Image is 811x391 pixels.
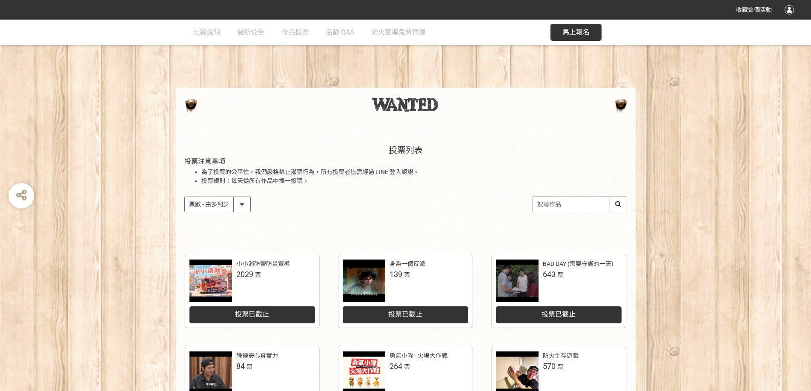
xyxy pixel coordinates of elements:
[185,197,250,212] select: Sorting
[237,28,264,36] span: 最新公告
[201,168,627,177] li: 為了投票的公平性，我們嚴格禁止灌票行為，所有投票者皆需經過 LINE 登入認證。
[404,271,410,278] span: 票
[235,310,269,318] span: 投票已截止
[390,270,402,279] span: 139
[201,177,627,186] li: 投票規則：每天從所有作品中擇一投票。
[390,260,425,268] div: 身為一個反派
[388,310,422,318] span: 投票已截止
[184,157,225,166] span: 投票注意事項
[371,28,426,36] span: 防火宣導免費資源
[281,28,309,36] span: 作品投票
[236,362,245,371] span: 84
[236,260,290,268] div: 小小消防營防災宣導
[533,197,627,212] input: 搜尋作品
[543,351,579,360] div: 防火生存遊戲
[550,24,602,41] button: 馬上報名
[492,255,626,328] a: BAD DAY (需要守護的一天)643票投票已截止
[184,145,627,155] h2: 投票列表
[543,260,613,268] div: BAD DAY (需要守護的一天)
[326,20,354,45] a: 活動 Q&A
[557,363,563,370] span: 票
[185,255,319,328] a: 小小消防營防災宣導2029票投票已截止
[246,363,252,370] span: 票
[371,20,426,45] a: 防火宣導免費資源
[390,351,447,360] div: 勇氣小隊 · 火場大作戰
[543,270,556,279] span: 643
[326,28,354,36] span: 活動 Q&A
[557,271,563,278] span: 票
[193,20,220,45] a: 比賽說明
[404,363,410,370] span: 票
[236,270,253,279] span: 2029
[255,271,261,278] span: 票
[543,362,556,371] span: 570
[237,20,264,45] a: 最新公告
[542,310,576,318] span: 投票已截止
[736,6,772,13] span: 收藏這個活動
[281,20,309,45] a: 作品投票
[338,255,473,328] a: 身為一個反派139票投票已截止
[390,362,402,371] span: 264
[562,28,590,36] span: 馬上報名
[193,28,220,36] span: 比賽說明
[236,351,278,360] div: 睡得安心真實力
